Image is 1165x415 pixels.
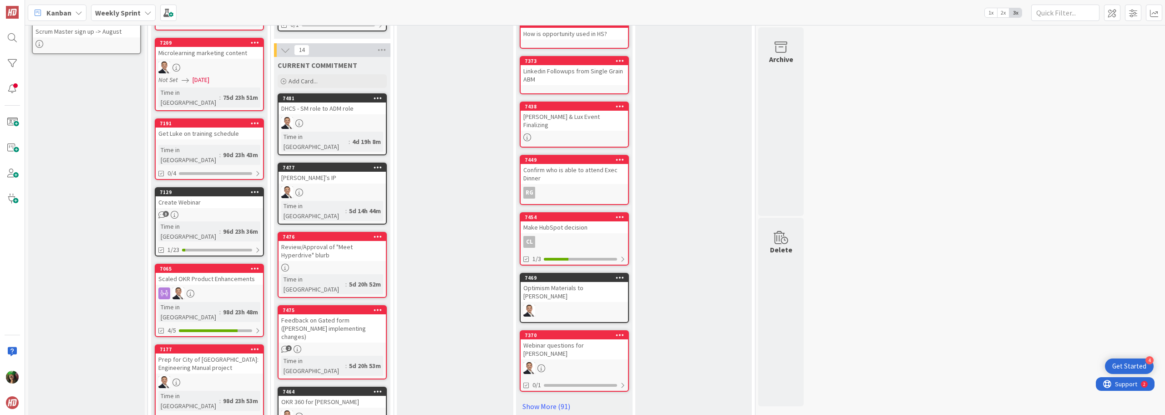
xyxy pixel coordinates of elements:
[156,265,263,285] div: 7065Scaled OKR Product Enhancements
[33,26,140,37] div: Scrum Master sign up -> August
[156,119,263,139] div: 7191Get Luke on training schedule
[279,94,386,102] div: 7481
[167,245,179,255] span: 1/23
[523,305,535,317] img: SL
[279,306,386,314] div: 7475
[289,77,318,85] span: Add Card...
[279,388,386,408] div: 7464OKR 360 for [PERSON_NAME]
[523,236,535,248] div: CL
[521,213,628,221] div: 7454
[521,57,628,65] div: 7373
[192,75,209,85] span: [DATE]
[172,287,184,299] img: SL
[521,156,628,164] div: 7449
[278,163,387,225] a: 7477[PERSON_NAME]'s IPSLTime in [GEOGRAPHIC_DATA]:5d 14h 44m
[521,282,628,302] div: Optimism Materials to [PERSON_NAME]
[281,117,293,129] img: SL
[521,236,628,248] div: CL
[521,156,628,184] div: 7449Confirm who is able to attend Exec Dinner
[347,279,383,289] div: 5d 20h 52m
[279,233,386,241] div: 7476
[521,362,628,374] div: SL
[525,103,628,110] div: 7438
[281,132,349,152] div: Time in [GEOGRAPHIC_DATA]
[345,361,347,371] span: :
[155,264,264,337] a: 7065Scaled OKR Product EnhancementsSLTime in [GEOGRAPHIC_DATA]:98d 23h 48m4/5
[160,120,263,127] div: 7191
[156,345,263,354] div: 7177
[283,389,386,395] div: 7464
[521,221,628,233] div: Make HubSpot decision
[521,28,628,40] div: How is opportunity used in HS?
[523,187,535,199] div: RG
[279,117,386,129] div: SL
[345,206,347,216] span: :
[520,273,629,323] a: 7469Optimism Materials to [PERSON_NAME]SL
[347,361,383,371] div: 5d 20h 53m
[525,332,628,338] div: 7370
[521,331,628,339] div: 7370
[221,226,260,236] div: 96d 23h 36m
[1105,359,1154,374] div: Open Get Started checklist, remaining modules: 4
[279,186,386,198] div: SL
[520,155,629,205] a: 7449Confirm who is able to attend Exec DinnerRG
[156,265,263,273] div: 7065
[521,274,628,282] div: 7469
[156,196,263,208] div: Create Webinar
[279,164,386,172] div: 7477
[521,111,628,131] div: [PERSON_NAME] & Lux Event Finalizing
[279,314,386,343] div: Feedback on Gated form ([PERSON_NAME] implementing changes)
[281,186,293,198] img: SL
[158,391,219,411] div: Time in [GEOGRAPHIC_DATA]
[155,38,264,111] a: 7209Microlearning marketing contentSLNot Set[DATE]Time in [GEOGRAPHIC_DATA]:75d 23h 51m
[520,330,629,392] a: 7370Webinar questions for [PERSON_NAME]SL0/1
[155,187,264,256] a: 7129Create WebinarTime in [GEOGRAPHIC_DATA]:96d 23h 36m1/23
[279,233,386,261] div: 7476Review/Approval of "Meet Hyperdrive" blurb
[6,371,19,384] img: SL
[279,164,386,184] div: 7477[PERSON_NAME]'s IP
[156,354,263,374] div: Prep for City of [GEOGRAPHIC_DATA]: Engineering Manual project
[219,92,221,102] span: :
[279,172,386,184] div: [PERSON_NAME]'s IP
[294,45,309,56] span: 14
[156,39,263,59] div: 7209Microlearning marketing content
[521,213,628,233] div: 7454Make HubSpot decision
[520,19,629,49] a: 7470How is opportunity used in HS?
[283,164,386,171] div: 7477
[278,305,387,379] a: 7475Feedback on Gated form ([PERSON_NAME] implementing changes)Time in [GEOGRAPHIC_DATA]:5d 20h 53m
[221,92,260,102] div: 75d 23h 51m
[158,145,219,165] div: Time in [GEOGRAPHIC_DATA]
[279,396,386,408] div: OKR 360 for [PERSON_NAME]
[521,164,628,184] div: Confirm who is able to attend Exec Dinner
[1009,8,1022,17] span: 3x
[278,61,357,70] span: CURRENT COMMITMENT
[283,234,386,240] div: 7476
[221,396,260,406] div: 98d 23h 53m
[219,226,221,236] span: :
[47,4,50,11] div: 2
[520,56,629,94] a: 7373Linkedin Followups from Single Grain ABM
[158,61,170,73] img: SL
[520,399,629,414] a: Show More (91)
[523,362,535,374] img: SL
[521,305,628,317] div: SL
[160,346,263,353] div: 7177
[347,206,383,216] div: 5d 14h 44m
[525,157,628,163] div: 7449
[279,306,386,343] div: 7475Feedback on Gated form ([PERSON_NAME] implementing changes)
[158,376,170,388] img: SL
[158,87,219,108] div: Time in [GEOGRAPHIC_DATA]
[167,326,176,335] span: 4/5
[345,279,347,289] span: :
[769,54,793,65] div: Archive
[156,345,263,374] div: 7177Prep for City of [GEOGRAPHIC_DATA]: Engineering Manual project
[525,275,628,281] div: 7469
[32,16,141,54] a: Scrum Master sign up -> August
[6,396,19,409] img: avatar
[160,189,263,195] div: 7129
[283,95,386,102] div: 7481
[158,76,178,84] i: Not Set
[281,356,345,376] div: Time in [GEOGRAPHIC_DATA]
[33,17,140,37] div: Scrum Master sign up -> August
[521,102,628,131] div: 7438[PERSON_NAME] & Lux Event Finalizing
